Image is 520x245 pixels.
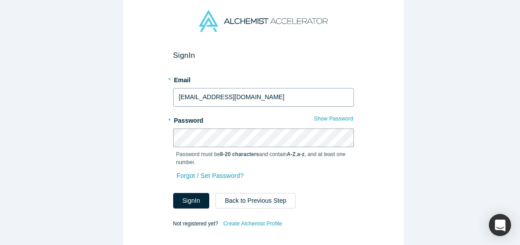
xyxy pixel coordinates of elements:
[173,193,210,209] button: SignIn
[313,113,353,125] button: Show Password
[223,218,282,229] a: Create Alchemist Profile
[173,72,354,85] label: Email
[173,51,354,60] h2: Sign In
[287,151,296,157] strong: A-Z
[297,151,305,157] strong: a-z
[215,193,296,209] button: Back to Previous Step
[220,151,259,157] strong: 8-20 characters
[173,220,218,226] span: Not registered yet?
[173,113,354,125] label: Password
[176,168,244,184] a: Forgot / Set Password?
[199,10,327,32] img: Alchemist Accelerator Logo
[176,150,351,166] p: Password must be and contain , , and at least one number.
